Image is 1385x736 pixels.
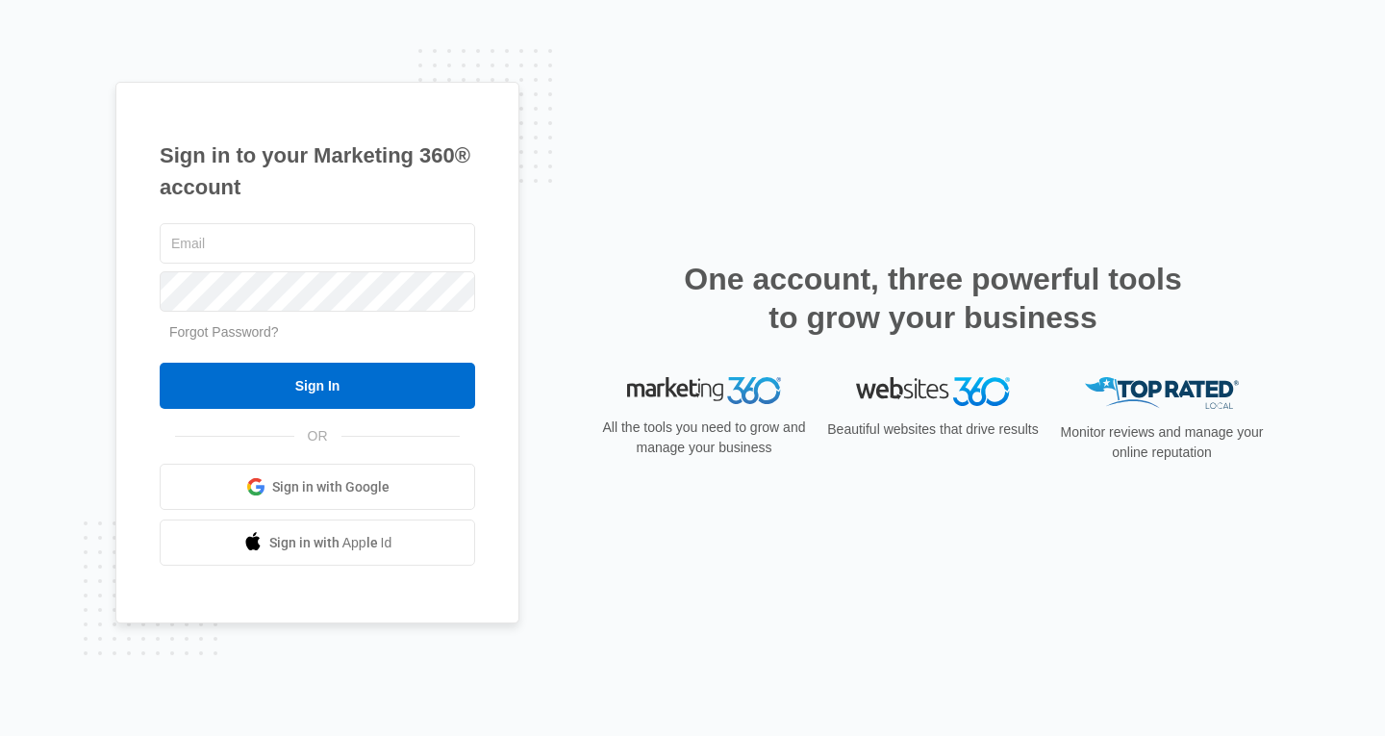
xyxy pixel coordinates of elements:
[160,520,475,566] a: Sign in with Apple Id
[160,223,475,264] input: Email
[856,377,1010,405] img: Websites 360
[1054,422,1270,463] p: Monitor reviews and manage your online reputation
[596,418,812,458] p: All the tools you need to grow and manage your business
[269,533,392,553] span: Sign in with Apple Id
[272,477,390,497] span: Sign in with Google
[678,260,1188,337] h2: One account, three powerful tools to grow your business
[627,377,781,404] img: Marketing 360
[160,140,475,203] h1: Sign in to your Marketing 360® account
[825,419,1041,440] p: Beautiful websites that drive results
[294,426,341,446] span: OR
[169,324,279,340] a: Forgot Password?
[160,464,475,510] a: Sign in with Google
[160,363,475,409] input: Sign In
[1085,377,1239,409] img: Top Rated Local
